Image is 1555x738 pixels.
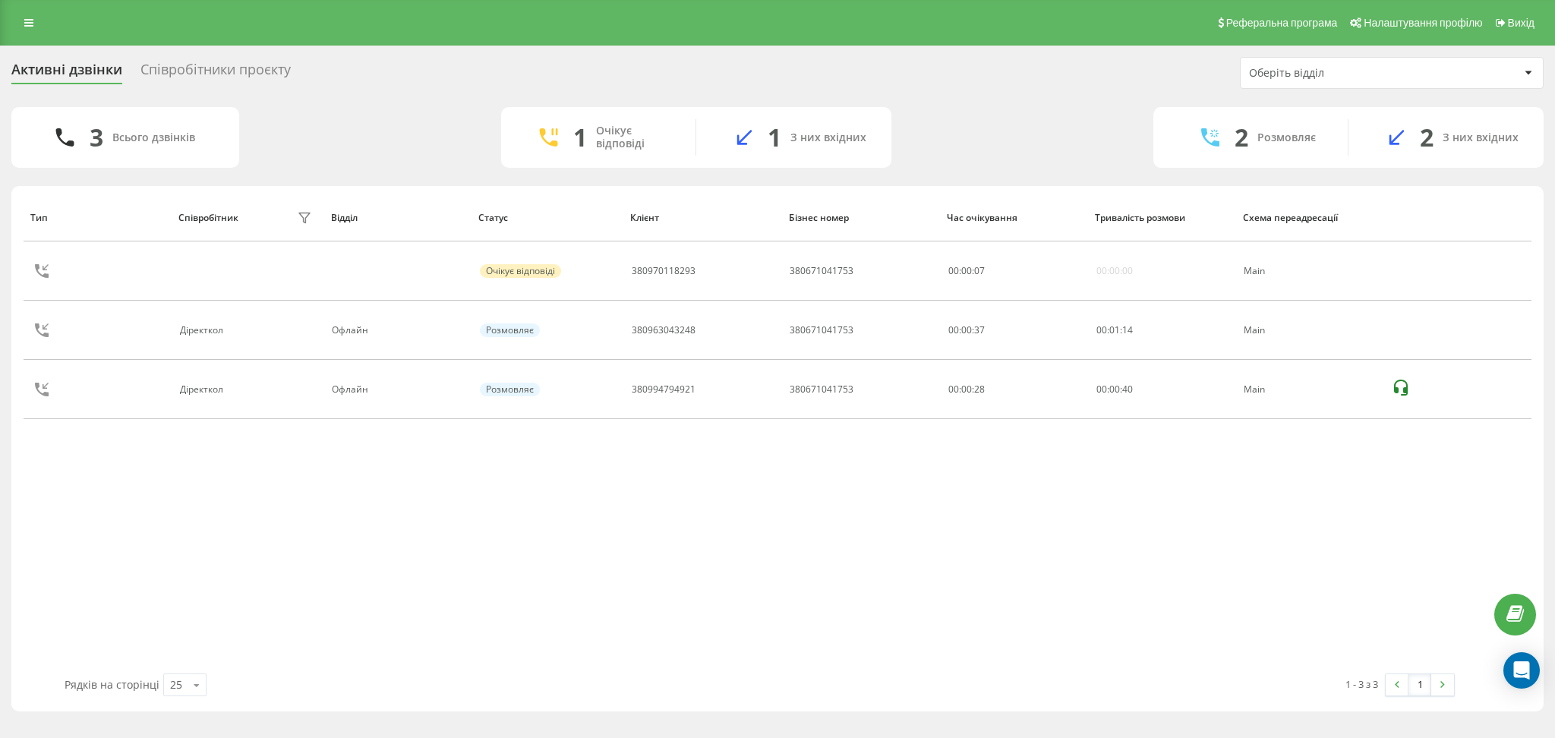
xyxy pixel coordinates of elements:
div: Статус [478,213,616,223]
span: Налаштування профілю [1364,17,1482,29]
div: Main [1244,384,1375,395]
div: Main [1244,325,1375,336]
div: Всього дзвінків [112,131,195,144]
span: 14 [1122,323,1133,336]
div: Співробітник [178,213,238,223]
div: Офлайн [332,325,463,336]
div: Main [1244,266,1375,276]
div: Співробітники проєкту [140,61,291,85]
div: Час очікування [947,213,1080,223]
div: Тип [30,213,164,223]
div: З них вхідних [1443,131,1519,144]
span: 00 [1096,323,1107,336]
div: 380671041753 [790,266,853,276]
span: 01 [1109,323,1120,336]
div: Оберіть відділ [1249,67,1430,80]
div: Бізнес номер [789,213,933,223]
div: : : [1096,325,1133,336]
div: Відділ [331,213,465,223]
div: 00:00:00 [1096,266,1133,276]
div: 2 [1420,123,1434,152]
span: 00 [948,264,959,277]
div: Офлайн [332,384,463,395]
div: 380671041753 [790,384,853,395]
div: Активні дзвінки [11,61,122,85]
div: 1 [768,123,781,152]
span: 00 [1109,383,1120,396]
div: 1 - 3 з 3 [1345,676,1378,692]
div: 380671041753 [790,325,853,336]
span: 40 [1122,383,1133,396]
div: Очікує відповіді [480,264,561,278]
div: 3 [90,123,103,152]
div: 2 [1235,123,1248,152]
div: 380994794921 [632,384,695,395]
div: Діректкол [180,384,227,395]
div: 25 [170,677,182,692]
a: 1 [1408,674,1431,695]
div: З них вхідних [790,131,866,144]
span: Рядків на сторінці [65,677,159,692]
div: 1 [573,123,587,152]
div: : : [1096,384,1133,395]
div: Розмовляє [480,323,540,337]
span: 00 [961,264,972,277]
div: 00:00:28 [948,384,1080,395]
div: 00:00:37 [948,325,1080,336]
div: Open Intercom Messenger [1503,652,1540,689]
div: Розмовляє [1257,131,1316,144]
div: Схема переадресації [1243,213,1377,223]
div: Діректкол [180,325,227,336]
div: 380963043248 [632,325,695,336]
span: Вихід [1508,17,1534,29]
div: Очікує відповіді [596,125,673,150]
div: Клієнт [630,213,774,223]
div: 380970118293 [632,266,695,276]
span: 00 [1096,383,1107,396]
div: Тривалість розмови [1095,213,1229,223]
div: : : [948,266,985,276]
span: 07 [974,264,985,277]
div: Розмовляє [480,383,540,396]
span: Реферальна програма [1226,17,1338,29]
